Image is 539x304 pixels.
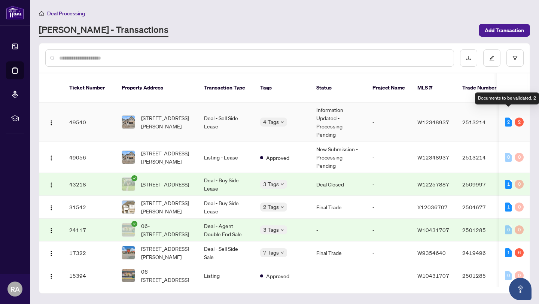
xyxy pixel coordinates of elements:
[366,264,411,287] td: -
[131,175,137,181] span: check-circle
[310,103,366,142] td: Information Updated - Processing Pending
[456,219,509,241] td: 2501285
[456,241,509,264] td: 2419496
[39,11,44,16] span: home
[310,73,366,103] th: Status
[63,219,116,241] td: 24117
[515,180,524,189] div: 0
[122,178,135,191] img: thumbnail-img
[48,155,54,161] img: Logo
[45,224,57,236] button: Logo
[515,203,524,212] div: 0
[417,227,449,233] span: W10431707
[280,228,284,232] span: down
[263,180,279,188] span: 3 Tags
[254,73,310,103] th: Tags
[141,199,192,215] span: [STREET_ADDRESS][PERSON_NAME]
[48,120,54,126] img: Logo
[141,244,192,261] span: [STREET_ADDRESS][PERSON_NAME]
[48,273,54,279] img: Logo
[512,55,518,61] span: filter
[6,6,24,19] img: logo
[63,173,116,196] td: 43218
[122,269,135,282] img: thumbnail-img
[198,264,254,287] td: Listing
[122,224,135,236] img: thumbnail-img
[198,196,254,219] td: Deal - Buy Side Lease
[310,264,366,287] td: -
[456,103,509,142] td: 2513214
[456,73,509,103] th: Trade Number
[48,205,54,211] img: Logo
[515,271,524,280] div: 0
[280,251,284,255] span: down
[310,219,366,241] td: -
[475,92,539,104] div: Documents to be validated: 2
[515,225,524,234] div: 0
[456,142,509,173] td: 2513214
[310,241,366,264] td: Final Trade
[198,219,254,241] td: Deal - Agent Double End Sale
[456,196,509,219] td: 2504677
[411,73,456,103] th: MLS #
[479,24,530,37] button: Add Transaction
[417,272,449,279] span: W10431707
[280,182,284,186] span: down
[122,151,135,164] img: thumbnail-img
[505,153,512,162] div: 0
[63,196,116,219] td: 31542
[63,241,116,264] td: 17322
[122,116,135,128] img: thumbnail-img
[515,248,524,257] div: 6
[48,182,54,188] img: Logo
[45,247,57,259] button: Logo
[266,272,289,280] span: Approved
[10,284,20,294] span: RA
[63,264,116,287] td: 15394
[198,103,254,142] td: Deal - Sell Side Lease
[280,120,284,124] span: down
[505,271,512,280] div: 0
[116,73,198,103] th: Property Address
[366,219,411,241] td: -
[505,203,512,212] div: 1
[198,241,254,264] td: Deal - Sell Side Sale
[505,118,512,127] div: 2
[122,246,135,259] img: thumbnail-img
[366,173,411,196] td: -
[47,10,85,17] span: Deal Processing
[141,149,192,165] span: [STREET_ADDRESS][PERSON_NAME]
[266,153,289,162] span: Approved
[122,201,135,213] img: thumbnail-img
[280,205,284,209] span: down
[45,270,57,282] button: Logo
[310,142,366,173] td: New Submission - Processing Pending
[198,73,254,103] th: Transaction Type
[310,196,366,219] td: Final Trade
[366,73,411,103] th: Project Name
[515,153,524,162] div: 0
[417,154,449,161] span: W12348937
[417,249,446,256] span: W9354640
[131,221,137,227] span: check-circle
[460,49,477,67] button: download
[509,278,532,300] button: Open asap
[310,173,366,196] td: Deal Closed
[63,73,116,103] th: Ticket Number
[198,142,254,173] td: Listing - Lease
[63,142,116,173] td: 49056
[39,24,168,37] a: [PERSON_NAME] - Transactions
[515,118,524,127] div: 2
[485,24,524,36] span: Add Transaction
[48,228,54,234] img: Logo
[366,241,411,264] td: -
[63,103,116,142] td: 49540
[263,203,279,211] span: 2 Tags
[45,178,57,190] button: Logo
[366,103,411,142] td: -
[48,250,54,256] img: Logo
[466,55,471,61] span: download
[263,225,279,234] span: 3 Tags
[141,114,192,130] span: [STREET_ADDRESS][PERSON_NAME]
[456,173,509,196] td: 2509997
